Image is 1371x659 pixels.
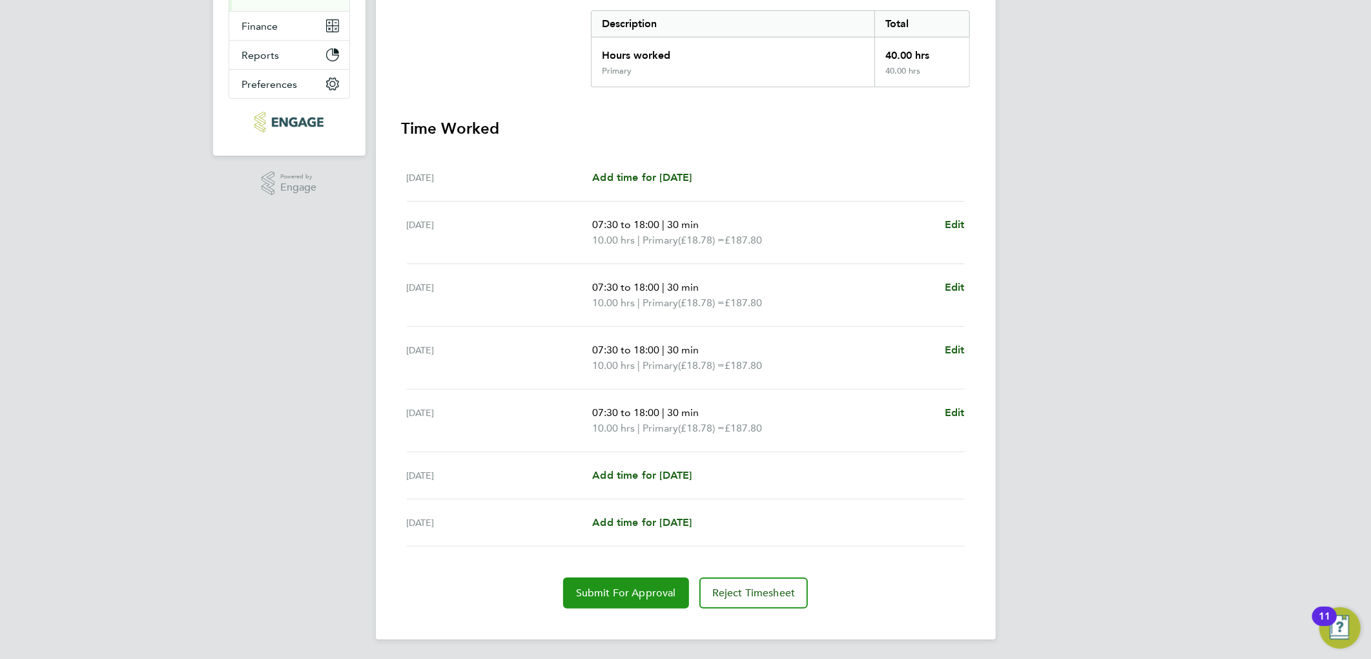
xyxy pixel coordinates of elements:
[699,578,809,609] button: Reject Timesheet
[945,406,965,419] span: Edit
[662,344,665,356] span: |
[678,422,725,434] span: (£18.78) =
[662,218,665,231] span: |
[678,359,725,371] span: (£18.78) =
[643,295,678,311] span: Primary
[874,37,969,66] div: 40.00 hrs
[592,422,635,434] span: 10.00 hrs
[592,171,692,183] span: Add time for [DATE]
[725,359,762,371] span: £187.80
[874,66,969,87] div: 40.00 hrs
[667,218,699,231] span: 30 min
[592,11,875,37] div: Description
[945,281,965,293] span: Edit
[229,12,349,40] button: Finance
[280,171,316,182] span: Powered by
[592,234,635,246] span: 10.00 hrs
[262,171,316,196] a: Powered byEngage
[678,234,725,246] span: (£18.78) =
[254,112,324,132] img: pcrnet-logo-retina.png
[229,112,350,132] a: Go to home page
[592,281,659,293] span: 07:30 to 18:00
[945,342,965,358] a: Edit
[712,587,796,600] span: Reject Timesheet
[874,11,969,37] div: Total
[592,515,692,530] a: Add time for [DATE]
[643,233,678,248] span: Primary
[407,280,593,311] div: [DATE]
[643,358,678,373] span: Primary
[945,405,965,421] a: Edit
[592,359,635,371] span: 10.00 hrs
[592,218,659,231] span: 07:30 to 18:00
[725,297,762,309] span: £187.80
[637,359,640,371] span: |
[945,217,965,233] a: Edit
[1319,616,1330,633] div: 11
[592,469,692,481] span: Add time for [DATE]
[242,49,280,61] span: Reports
[678,297,725,309] span: (£18.78) =
[229,41,349,69] button: Reports
[592,406,659,419] span: 07:30 to 18:00
[667,281,699,293] span: 30 min
[407,342,593,373] div: [DATE]
[592,297,635,309] span: 10.00 hrs
[407,405,593,436] div: [DATE]
[280,182,316,193] span: Engage
[667,344,699,356] span: 30 min
[662,281,665,293] span: |
[591,10,970,87] div: Summary
[407,515,593,530] div: [DATE]
[637,234,640,246] span: |
[402,118,970,139] h3: Time Worked
[576,587,676,600] span: Submit For Approval
[592,344,659,356] span: 07:30 to 18:00
[592,170,692,185] a: Add time for [DATE]
[945,344,965,356] span: Edit
[662,406,665,419] span: |
[407,217,593,248] div: [DATE]
[602,66,632,76] div: Primary
[563,578,689,609] button: Submit For Approval
[407,468,593,483] div: [DATE]
[637,422,640,434] span: |
[945,280,965,295] a: Edit
[592,37,875,66] div: Hours worked
[945,218,965,231] span: Edit
[1319,607,1361,649] button: Open Resource Center, 11 new notifications
[667,406,699,419] span: 30 min
[229,70,349,98] button: Preferences
[592,468,692,483] a: Add time for [DATE]
[643,421,678,436] span: Primary
[725,422,762,434] span: £187.80
[725,234,762,246] span: £187.80
[242,78,298,90] span: Preferences
[637,297,640,309] span: |
[407,170,593,185] div: [DATE]
[592,516,692,528] span: Add time for [DATE]
[242,20,278,32] span: Finance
